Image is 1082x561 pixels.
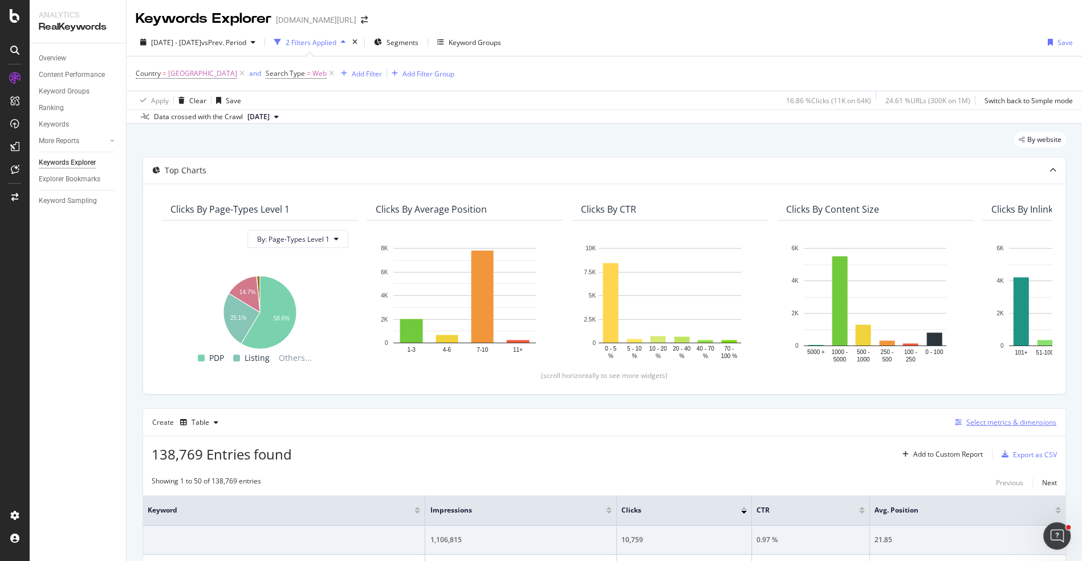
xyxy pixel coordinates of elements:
div: Save [226,96,241,105]
div: and [249,68,261,78]
text: 6K [791,245,799,251]
div: A chart. [581,242,759,361]
button: Switch back to Simple mode [980,91,1073,109]
text: 8K [381,245,388,251]
div: Ranking [39,102,64,114]
text: 2K [996,310,1004,316]
text: % [608,353,613,359]
div: Keywords Explorer [136,9,271,29]
text: 6K [381,269,388,275]
div: Add Filter Group [402,69,454,79]
text: 10K [585,245,596,251]
text: 250 [906,356,916,363]
span: Country [136,68,161,78]
div: 10,759 [621,535,747,545]
text: 0 - 5 [605,345,616,352]
text: % [656,353,661,359]
div: Clicks By CTR [581,204,636,215]
button: Apply [136,91,169,109]
div: Keyword Groups [449,38,501,47]
text: 100 % [721,353,737,359]
div: 24.61 % URLs ( 300K on 1M ) [885,96,970,105]
text: 40 - 70 [697,345,715,352]
text: 7-10 [477,347,488,353]
span: [DATE] - [DATE] [151,38,201,47]
button: Segments [369,33,423,51]
text: 0 - 100 [925,349,943,355]
a: Explorer Bookmarks [39,173,118,185]
button: [DATE] [243,110,283,124]
div: 21.85 [874,535,1061,545]
a: Keyword Sampling [39,195,118,207]
span: = [307,68,311,78]
div: Previous [996,478,1023,487]
text: 100 - [904,349,917,355]
a: Content Performance [39,69,118,81]
text: 1000 - [832,349,848,355]
a: Ranking [39,102,118,114]
button: Clear [174,91,206,109]
a: Overview [39,52,118,64]
span: Search Type [266,68,305,78]
span: = [162,68,166,78]
span: Avg. Position [874,505,1038,515]
text: 5K [589,292,596,299]
div: Clicks By Inlinks [991,204,1057,215]
text: 0 [592,340,596,346]
div: Clicks By Page-Types Level 1 [170,204,290,215]
text: 4K [996,278,1004,284]
div: 16.86 % Clicks ( 11K on 64K ) [786,96,871,105]
button: Add Filter [336,67,382,80]
svg: A chart. [170,270,348,351]
text: 0 [795,343,799,349]
span: 2025 Aug. 15th [247,112,270,122]
button: Keyword Groups [433,33,506,51]
button: Select metrics & dimensions [950,416,1056,429]
div: Data crossed with the Crawl [154,112,243,122]
div: 1,106,815 [430,535,611,545]
div: Add Filter [352,69,382,79]
button: [DATE] - [DATE]vsPrev. Period [136,33,260,51]
span: PDP [209,351,224,365]
button: Save [211,91,241,109]
span: By: Page-Types Level 1 [257,234,330,244]
text: 5000 [833,356,847,363]
text: % [632,353,637,359]
div: legacy label [1014,132,1066,148]
div: Showing 1 to 50 of 138,769 entries [152,476,261,490]
svg: A chart. [786,242,964,365]
div: Clear [189,96,206,105]
button: Add Filter Group [387,67,454,80]
div: Switch back to Simple mode [985,96,1073,105]
span: By website [1027,136,1061,143]
div: Apply [151,96,169,105]
div: Next [1042,478,1057,487]
span: Listing [245,351,270,365]
svg: A chart. [376,242,554,361]
a: Keywords Explorer [39,157,118,169]
div: Clicks By Content Size [786,204,879,215]
text: 101+ [1015,349,1028,356]
div: Clicks By Average Position [376,204,487,215]
text: 1-3 [407,347,416,353]
button: By: Page-Types Level 1 [247,230,348,248]
span: Web [312,66,327,82]
text: % [703,353,708,359]
div: RealKeywords [39,21,117,34]
div: Explorer Bookmarks [39,173,100,185]
a: Keyword Groups [39,86,118,97]
button: Next [1042,476,1057,490]
span: [GEOGRAPHIC_DATA] [168,66,237,82]
span: Segments [387,38,418,47]
text: 4K [381,292,388,299]
div: Export as CSV [1013,450,1057,460]
span: vs Prev. Period [201,38,246,47]
div: Top Charts [165,165,206,176]
text: 2K [791,310,799,316]
div: More Reports [39,135,79,147]
div: Select metrics & dimensions [966,417,1056,427]
span: 138,769 Entries found [152,445,292,464]
text: 11+ [513,347,523,353]
div: times [350,36,360,48]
